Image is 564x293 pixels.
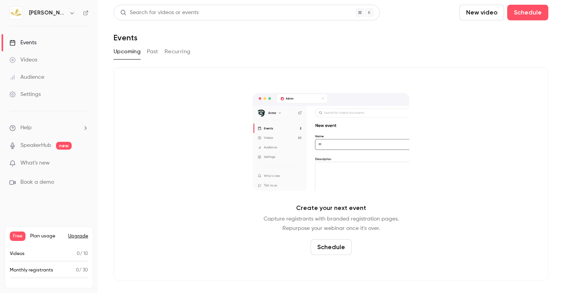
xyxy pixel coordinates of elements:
[20,178,54,186] span: Book a demo
[311,239,352,255] button: Schedule
[164,45,191,58] button: Recurring
[30,233,63,239] span: Plan usage
[9,39,36,47] div: Events
[9,124,89,132] li: help-dropdown-opener
[68,233,88,239] button: Upgrade
[507,5,548,20] button: Schedule
[9,73,44,81] div: Audience
[20,141,51,150] a: SpeakerHub
[76,267,88,274] p: / 30
[76,268,79,273] span: 0
[20,124,32,132] span: Help
[79,160,89,167] iframe: Noticeable Trigger
[114,45,141,58] button: Upcoming
[296,203,366,213] p: Create your next event
[264,214,399,233] p: Capture registrants with branded registration pages. Repurpose your webinar once it's over.
[77,250,88,257] p: / 10
[10,267,53,274] p: Monthly registrants
[10,7,22,19] img: Daye ❤️ Wisp
[77,251,80,256] span: 0
[114,33,137,42] h1: Events
[10,232,25,241] span: Free
[120,9,199,17] div: Search for videos or events
[29,9,66,17] h6: [PERSON_NAME] ❤️ Wisp
[9,90,41,98] div: Settings
[10,250,25,257] p: Videos
[459,5,504,20] button: New video
[20,159,50,167] span: What's new
[56,142,72,150] span: new
[9,56,37,64] div: Videos
[147,45,158,58] button: Past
